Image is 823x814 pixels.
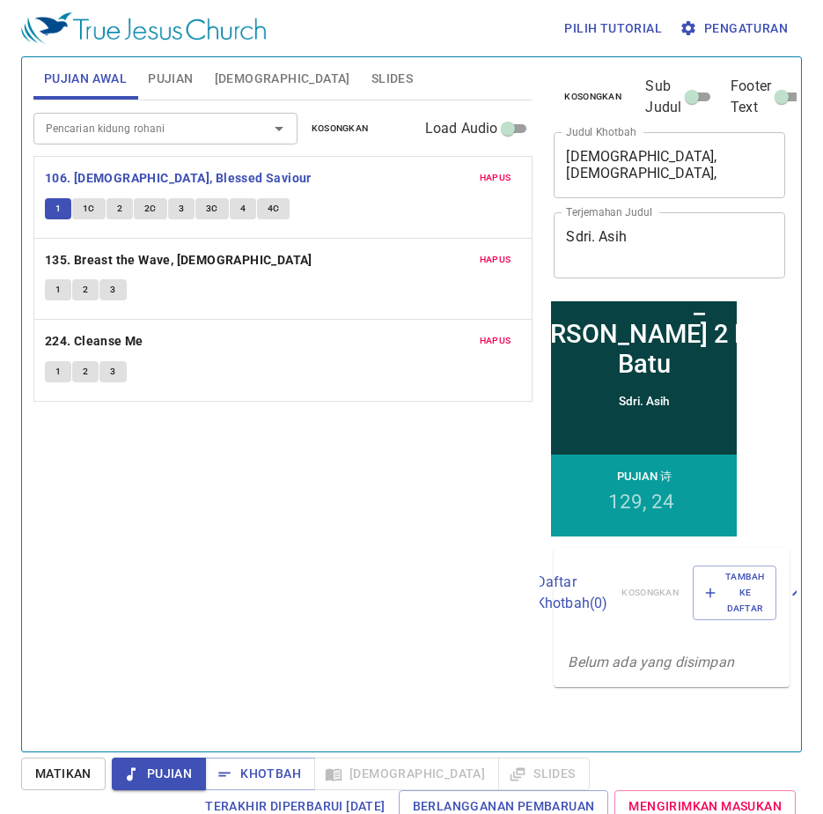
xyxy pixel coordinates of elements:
[195,198,229,219] button: 3C
[693,566,776,621] button: Tambah ke Daftar
[206,201,218,217] span: 3C
[55,201,61,217] span: 1
[480,170,511,186] span: Hapus
[21,758,106,790] button: Matikan
[566,148,773,181] textarea: [DEMOGRAPHIC_DATA], [DEMOGRAPHIC_DATA], [PERSON_NAME] 2 Loh Batu
[45,167,312,189] b: 106. [DEMOGRAPHIC_DATA], Blessed Saviour
[267,116,291,141] button: Open
[205,758,315,790] button: Khotbah
[35,763,92,785] span: Matikan
[72,361,99,382] button: 2
[564,89,621,105] span: Kosongkan
[45,249,312,271] b: 135. Breast the Wave, [DEMOGRAPHIC_DATA]
[480,252,511,268] span: Hapus
[72,198,106,219] button: 1C
[268,201,280,217] span: 4C
[21,12,266,44] img: True Jesus Church
[45,249,315,271] button: 135. Breast the Wave, [DEMOGRAPHIC_DATA]
[257,198,290,219] button: 4C
[134,198,167,219] button: 2C
[645,76,681,118] span: Sub Judul
[676,12,795,45] button: Pengaturan
[564,18,662,40] span: Pilih tutorial
[99,361,126,382] button: 3
[469,249,522,270] button: Hapus
[731,76,771,118] span: Footer Text
[566,228,773,262] textarea: Sdri. Asih
[240,201,246,217] span: 4
[45,330,146,352] button: 224. Cleanse Me
[219,763,301,785] span: Khotbah
[557,12,669,45] button: Pilih tutorial
[179,201,184,217] span: 3
[144,201,157,217] span: 2C
[83,282,88,298] span: 2
[371,68,413,90] span: Slides
[168,198,195,219] button: 3
[110,364,115,380] span: 3
[45,361,71,382] button: 1
[55,282,61,298] span: 1
[301,118,379,139] button: Kosongkan
[126,763,192,785] span: Pujian
[83,201,95,217] span: 1C
[547,297,741,541] iframe: from-child
[110,282,115,298] span: 3
[230,198,256,219] button: 4
[536,572,608,614] p: Daftar Khotbah ( 0 )
[105,193,128,216] li: 24
[480,333,511,349] span: Hapus
[312,121,369,137] span: Kosongkan
[45,330,143,352] b: 224. Cleanse Me
[568,654,733,670] i: Belum ada yang disimpan
[70,172,125,188] p: Pujian 诗
[45,167,314,189] button: 106. [DEMOGRAPHIC_DATA], Blessed Saviour
[554,86,632,107] button: Kosongkan
[72,279,99,300] button: 2
[704,569,765,618] span: Tambah ke Daftar
[148,68,193,90] span: Pujian
[45,198,71,219] button: 1
[44,68,127,90] span: Pujian Awal
[99,279,126,300] button: 3
[425,118,498,139] span: Load Audio
[112,758,206,790] button: Pujian
[83,364,88,380] span: 2
[469,167,522,189] button: Hapus
[55,364,61,380] span: 1
[554,548,790,639] div: Daftar Khotbah(0)KosongkanTambah ke Daftar
[72,97,123,111] div: Sdri. Asih
[215,68,350,90] span: [DEMOGRAPHIC_DATA]
[45,279,71,300] button: 1
[62,193,99,216] li: 129
[469,330,522,351] button: Hapus
[107,198,133,219] button: 2
[683,18,788,40] span: Pengaturan
[117,201,122,217] span: 2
